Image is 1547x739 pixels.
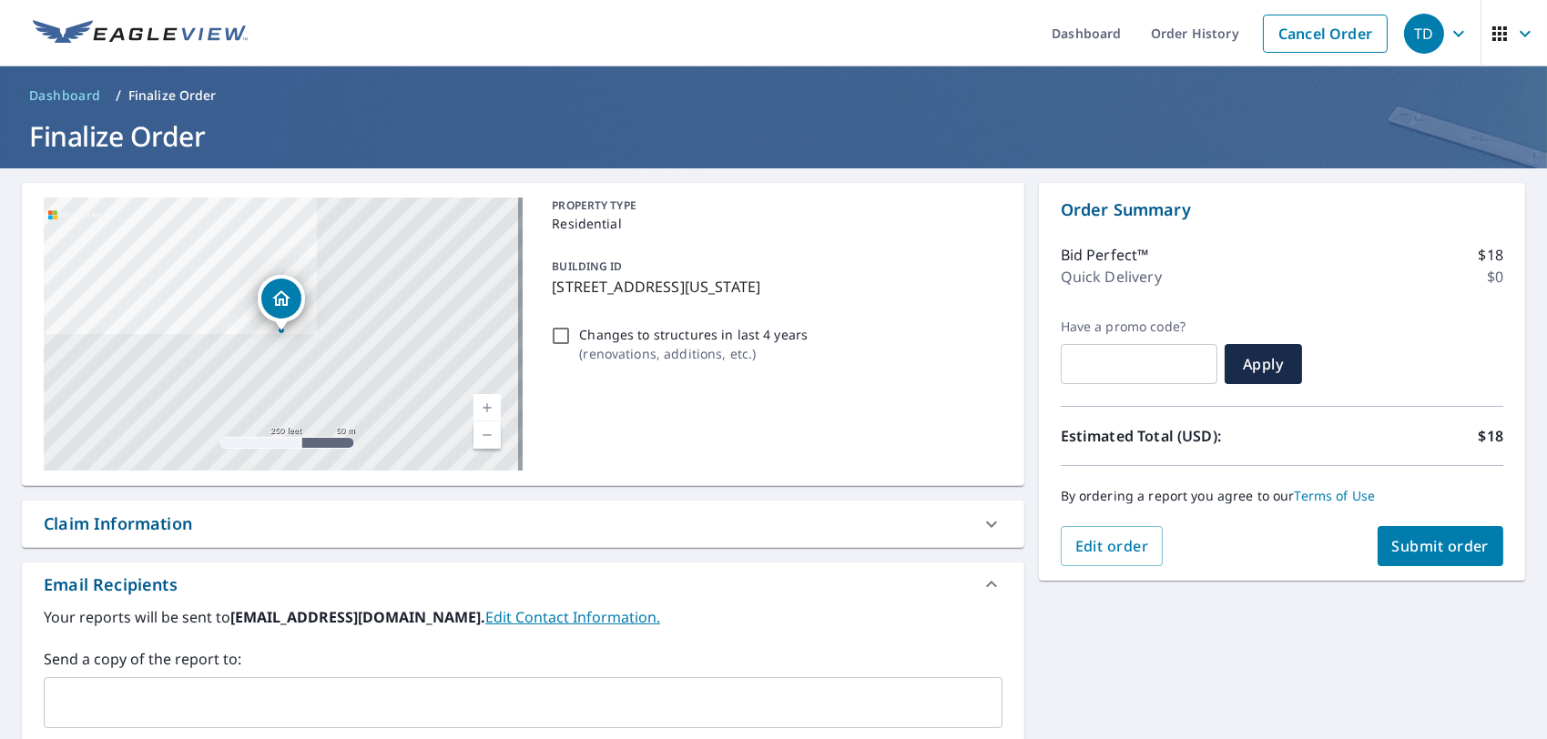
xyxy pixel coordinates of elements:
[485,607,660,627] a: EditContactInfo
[230,607,485,627] b: [EMAIL_ADDRESS][DOMAIN_NAME].
[1061,526,1164,566] button: Edit order
[1479,425,1503,447] p: $18
[22,117,1525,155] h1: Finalize Order
[116,85,121,106] li: /
[22,501,1024,547] div: Claim Information
[579,325,808,344] p: Changes to structures in last 4 years
[1061,197,1503,222] p: Order Summary
[44,511,192,536] div: Claim Information
[1479,244,1503,266] p: $18
[1075,536,1149,556] span: Edit order
[22,562,1024,606] div: Email Recipients
[552,197,994,214] p: PROPERTY TYPE
[473,421,501,449] a: Current Level 17, Zoom Out
[473,394,501,421] a: Current Level 17, Zoom In
[552,214,994,233] p: Residential
[128,86,217,105] p: Finalize Order
[1061,425,1282,447] p: Estimated Total (USD):
[44,648,1002,670] label: Send a copy of the report to:
[1392,536,1490,556] span: Submit order
[579,344,808,363] p: ( renovations, additions, etc. )
[1061,266,1162,288] p: Quick Delivery
[1225,344,1302,384] button: Apply
[29,86,101,105] span: Dashboard
[33,20,248,47] img: EV Logo
[1378,526,1504,566] button: Submit order
[1239,354,1287,374] span: Apply
[1061,244,1149,266] p: Bid Perfect™
[552,258,622,274] p: BUILDING ID
[1487,266,1503,288] p: $0
[44,572,178,597] div: Email Recipients
[22,81,108,110] a: Dashboard
[1263,15,1388,53] a: Cancel Order
[1061,488,1503,504] p: By ordering a report you agree to our
[258,275,305,331] div: Dropped pin, building 1, Residential property, 453 Virginia Ter Madison, WI 53726
[22,81,1525,110] nav: breadcrumb
[552,276,994,298] p: [STREET_ADDRESS][US_STATE]
[44,606,1002,628] label: Your reports will be sent to
[1404,14,1444,54] div: TD
[1061,319,1217,335] label: Have a promo code?
[1295,487,1376,504] a: Terms of Use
